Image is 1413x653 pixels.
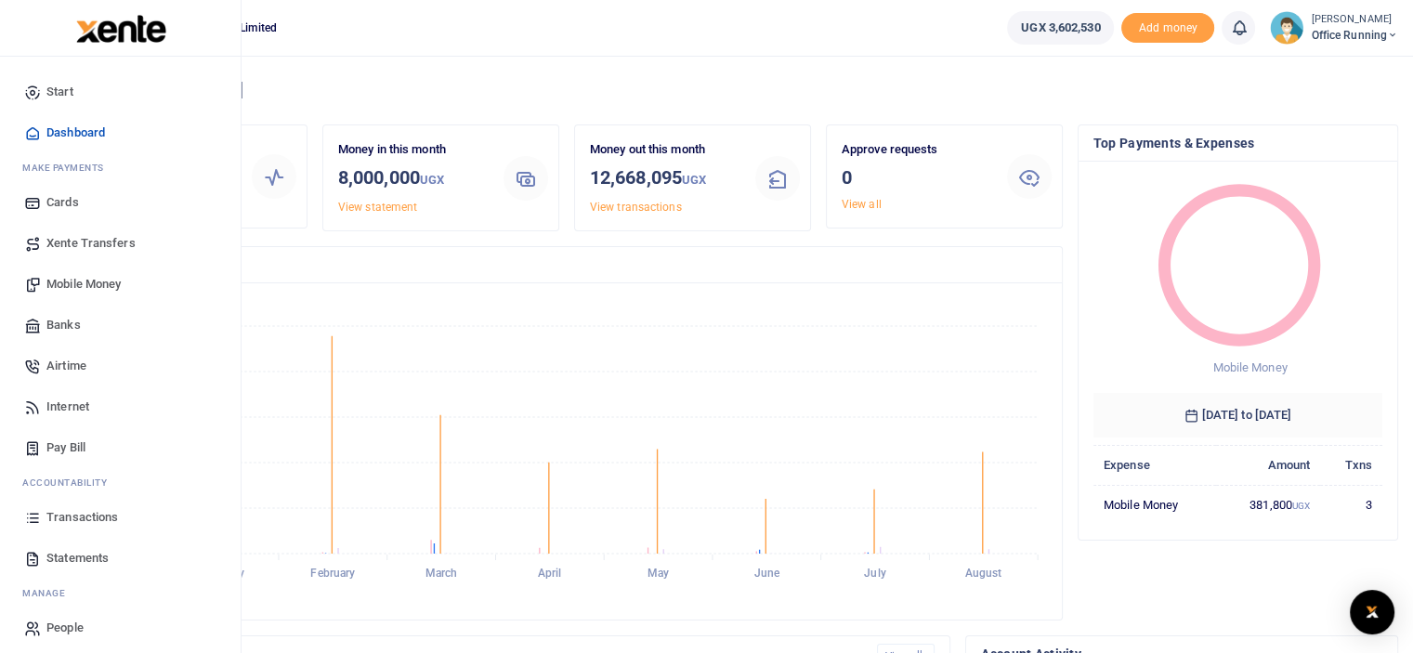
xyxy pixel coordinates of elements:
[1350,590,1394,634] div: Open Intercom Messenger
[1021,19,1100,37] span: UGX 3,602,530
[46,438,85,457] span: Pay Bill
[15,153,226,182] li: M
[1093,393,1382,438] h6: [DATE] to [DATE]
[682,173,706,187] small: UGX
[1270,11,1398,45] a: profile-user [PERSON_NAME] Office Running
[1292,501,1310,511] small: UGX
[842,163,992,191] h3: 0
[32,161,104,175] span: ake Payments
[864,567,885,580] tspan: July
[1000,11,1121,45] li: Wallet ballance
[1121,13,1214,44] li: Toup your wallet
[1093,485,1216,524] td: Mobile Money
[310,567,355,580] tspan: February
[15,607,226,648] a: People
[1320,485,1382,524] td: 3
[46,124,105,142] span: Dashboard
[1311,27,1398,44] span: Office Running
[46,549,109,568] span: Statements
[1121,20,1214,33] a: Add money
[590,201,682,214] a: View transactions
[15,223,226,264] a: Xente Transfers
[1121,13,1214,44] span: Add money
[1270,11,1303,45] img: profile-user
[1007,11,1114,45] a: UGX 3,602,530
[71,80,1398,100] h4: Hello [PERSON_NAME]
[590,140,740,160] p: Money out this month
[76,15,166,43] img: logo-large
[1093,133,1382,153] h4: Top Payments & Expenses
[338,201,417,214] a: View statement
[842,198,882,211] a: View all
[15,427,226,468] a: Pay Bill
[15,468,226,497] li: Ac
[425,567,458,580] tspan: March
[36,476,107,490] span: countability
[338,140,489,160] p: Money in this month
[15,264,226,305] a: Mobile Money
[648,567,669,580] tspan: May
[46,619,84,637] span: People
[842,140,992,160] p: Approve requests
[46,83,73,101] span: Start
[590,163,740,194] h3: 12,668,095
[15,72,226,112] a: Start
[46,398,89,416] span: Internet
[965,567,1002,580] tspan: August
[1216,485,1321,524] td: 381,800
[15,305,226,346] a: Banks
[1320,445,1382,485] th: Txns
[15,538,226,579] a: Statements
[32,586,66,600] span: anage
[204,567,245,580] tspan: January
[1311,12,1398,28] small: [PERSON_NAME]
[86,255,1047,275] h4: Transactions Overview
[15,346,226,386] a: Airtime
[15,112,226,153] a: Dashboard
[74,20,166,34] a: logo-small logo-large logo-large
[1212,360,1287,374] span: Mobile Money
[1093,445,1216,485] th: Expense
[538,567,562,580] tspan: April
[15,497,226,538] a: Transactions
[753,567,779,580] tspan: June
[15,182,226,223] a: Cards
[46,316,81,334] span: Banks
[15,386,226,427] a: Internet
[1216,445,1321,485] th: Amount
[46,193,79,212] span: Cards
[46,275,121,294] span: Mobile Money
[46,234,136,253] span: Xente Transfers
[15,579,226,607] li: M
[420,173,444,187] small: UGX
[46,508,118,527] span: Transactions
[46,357,86,375] span: Airtime
[338,163,489,194] h3: 8,000,000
